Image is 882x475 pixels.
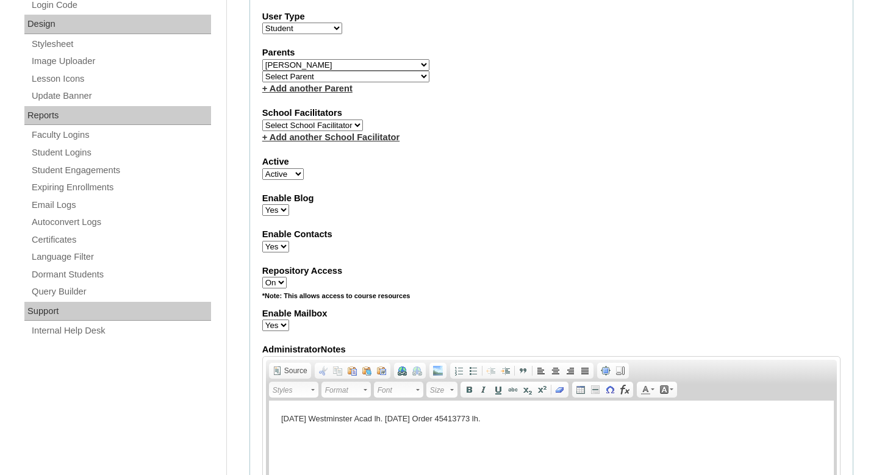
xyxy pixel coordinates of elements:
[262,84,353,93] a: + Add another Parent
[563,364,578,377] a: Align Right
[345,364,360,377] a: Paste
[24,302,211,321] div: Support
[321,382,371,398] a: Format
[588,383,603,396] a: Insert Horizontal Line
[270,364,310,377] a: Source
[269,382,318,398] a: Styles
[466,364,481,377] a: Insert/Remove Bulleted List
[30,284,211,299] a: Query Builder
[30,127,211,143] a: Faculty Logins
[534,364,548,377] a: Align Left
[573,383,588,396] a: Table
[30,198,211,213] a: Email Logs
[30,37,211,52] a: Stylesheet
[506,383,520,396] a: Strike Through
[426,382,457,398] a: Size
[262,46,841,59] label: Parents
[30,267,211,282] a: Dormant Students
[638,383,657,396] a: Text Color
[617,383,632,396] a: Insert Equation
[262,307,841,320] label: Enable Mailbox
[262,265,841,277] label: Repository Access
[578,364,592,377] a: Justify
[375,364,389,377] a: Paste from Word
[603,383,617,396] a: Insert Special Character
[30,163,211,178] a: Student Engagements
[431,364,445,377] a: Add Image
[430,383,448,398] span: Size
[30,88,211,104] a: Update Banner
[598,364,613,377] a: Maximize
[657,383,676,396] a: Background Color
[30,71,211,87] a: Lesson Icons
[360,364,375,377] a: Paste as plain text
[262,107,841,120] label: School Facilitators
[262,132,400,142] a: + Add another School Facilitator
[273,383,309,398] span: Styles
[491,383,506,396] a: Underline
[331,364,345,377] a: Copy
[30,180,211,195] a: Expiring Enrollments
[451,364,466,377] a: Insert/Remove Numbered List
[262,155,841,168] label: Active
[462,383,476,396] a: Bold
[553,383,567,396] a: Remove Format
[410,364,425,377] a: Unlink
[262,291,841,307] div: *Note: This allows access to course resources
[262,192,841,205] label: Enable Blog
[613,364,628,377] a: Show Blocks
[516,364,531,377] a: Block Quote
[30,232,211,248] a: Certificates
[484,364,498,377] a: Decrease Indent
[548,364,563,377] a: Center
[24,106,211,126] div: Reports
[325,383,362,398] span: Format
[282,366,307,376] span: Source
[30,145,211,160] a: Student Logins
[30,54,211,69] a: Image Uploader
[262,343,841,356] label: AdministratorNotes
[262,10,841,23] label: User Type
[520,383,535,396] a: Subscript
[498,364,513,377] a: Increase Indent
[262,228,841,241] label: Enable Contacts
[316,364,331,377] a: Cut
[476,383,491,396] a: Italic
[30,323,211,338] a: Internal Help Desk
[30,249,211,265] a: Language Filter
[378,383,414,398] span: Font
[374,382,423,398] a: Font
[395,364,410,377] a: Link
[30,215,211,230] a: Autoconvert Logs
[535,383,550,396] a: Superscript
[24,15,211,34] div: Design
